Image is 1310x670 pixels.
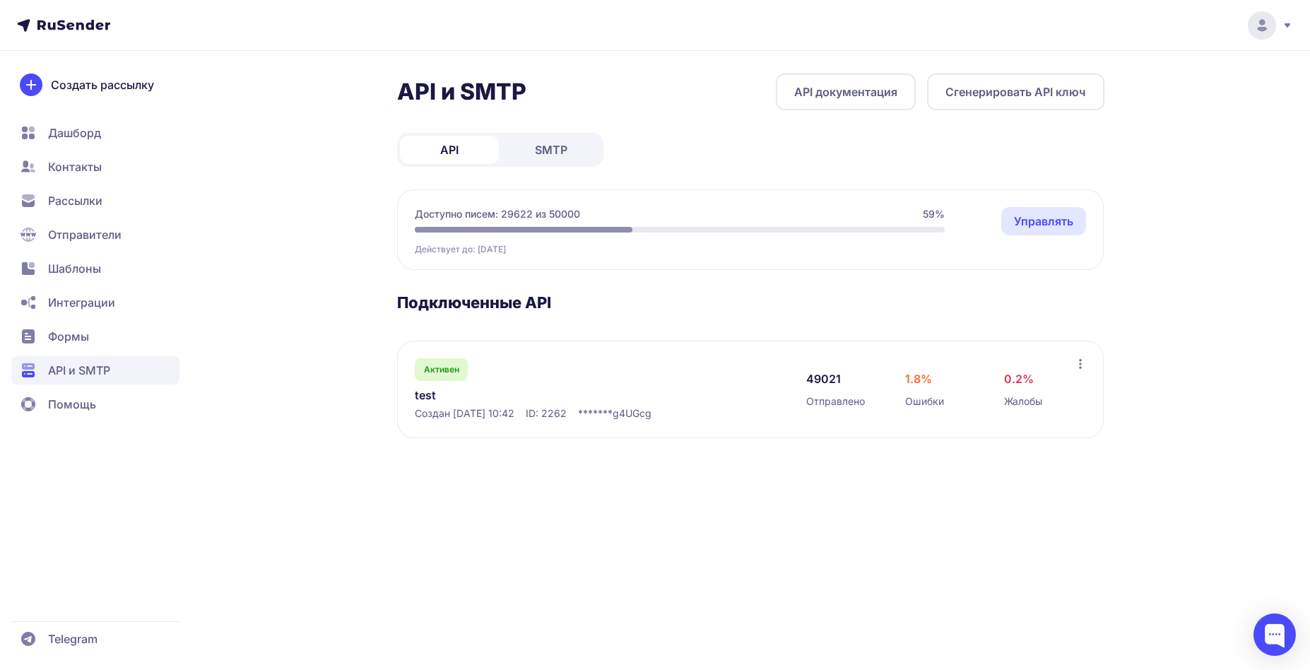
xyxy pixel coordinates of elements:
[48,362,110,379] span: API и SMTP
[927,74,1104,110] button: Сгенерировать API ключ
[1001,207,1086,235] a: Управлять
[776,74,916,110] a: API документация
[806,394,865,409] span: Отправлено
[415,207,580,221] span: Доступно писем: 29622 из 50000
[502,136,601,164] a: SMTP
[806,370,841,387] span: 49021
[424,364,459,375] span: Активен
[48,158,102,175] span: Контакты
[535,141,567,158] span: SMTP
[11,625,179,653] a: Telegram
[415,406,514,421] span: Создан [DATE] 10:42
[51,76,154,93] span: Создать рассылку
[397,78,526,106] h2: API и SMTP
[923,207,945,221] span: 59%
[48,124,101,141] span: Дашборд
[48,328,89,345] span: Формы
[1004,370,1034,387] span: 0.2%
[440,141,459,158] span: API
[400,136,499,164] a: API
[48,630,98,647] span: Telegram
[905,370,932,387] span: 1.8%
[397,293,1104,312] h3: Подключенные API
[48,396,96,413] span: Помощь
[415,244,506,255] span: Действует до: [DATE]
[905,394,944,409] span: Ошибки
[48,226,122,243] span: Отправители
[48,294,115,311] span: Интеграции
[48,192,102,209] span: Рассылки
[48,260,101,277] span: Шаблоны
[526,406,567,421] span: ID: 2262
[415,387,704,404] a: test
[1004,394,1042,409] span: Жалобы
[613,406,651,421] span: g4UGcg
